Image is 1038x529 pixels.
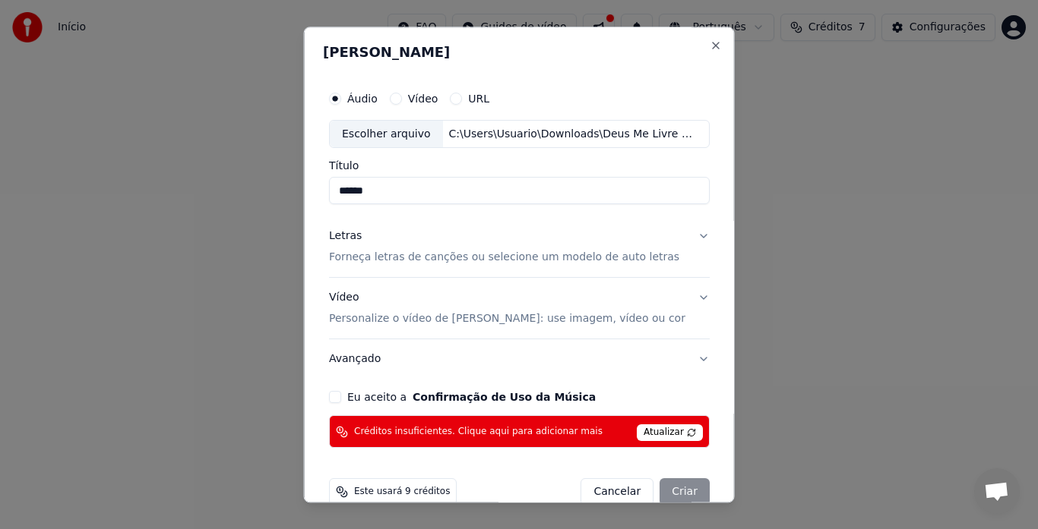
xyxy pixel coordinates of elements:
label: Vídeo [407,93,438,104]
span: Créditos insuficientes. Clique aqui para adicionar mais [354,426,603,438]
p: Personalize o vídeo de [PERSON_NAME]: use imagem, vídeo ou cor [329,312,685,327]
span: Este usará 9 créditos [354,486,450,499]
button: VídeoPersonalize o vídeo de [PERSON_NAME]: use imagem, vídeo ou cor [329,279,710,339]
div: C:\Users\Usuario\Downloads\Deus Me Livre - Rionegro e Solimões (Playback Com Letra).wav [442,127,701,142]
button: LetrasForneça letras de canções ou selecione um modelo de auto letras [329,217,710,278]
div: Vídeo [329,291,685,327]
div: Letras [329,229,362,244]
label: URL [468,93,489,104]
label: Eu aceito a [347,392,596,403]
h2: [PERSON_NAME] [323,46,716,59]
button: Cancelar [581,479,653,506]
button: Eu aceito a [413,392,596,403]
label: Título [329,161,710,172]
p: Forneça letras de canções ou selecione um modelo de auto letras [329,250,679,266]
span: Atualizar [637,425,703,442]
label: Áudio [347,93,378,104]
div: Escolher arquivo [330,121,443,148]
button: Avançado [329,340,710,379]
